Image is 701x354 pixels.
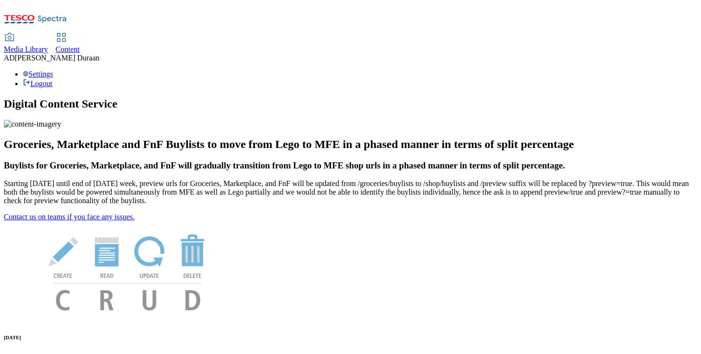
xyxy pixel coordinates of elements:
h2: Groceries, Marketplace and FnF Buylists to move from Lego to MFE in a phased manner in terms of s... [4,138,697,151]
h1: Digital Content Service [4,98,697,110]
img: News Image [4,221,251,321]
a: Settings [23,70,53,78]
span: AD [4,54,15,62]
p: Starting [DATE] until end of [DATE] week, preview urls for Groceries, Marketplace, and FnF will b... [4,179,697,205]
span: Content [56,45,80,53]
h6: [DATE] [4,334,697,340]
span: [PERSON_NAME] Duraan [15,54,99,62]
span: Media Library [4,45,48,53]
a: Content [56,34,80,54]
img: content-imagery [4,120,61,128]
a: Logout [23,79,52,88]
h3: Buylists for Groceries, Marketplace, and FnF will gradually transition from Lego to MFE shop urls... [4,160,697,171]
a: Contact us on teams if you face any issues. [4,213,135,221]
a: Media Library [4,34,48,54]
